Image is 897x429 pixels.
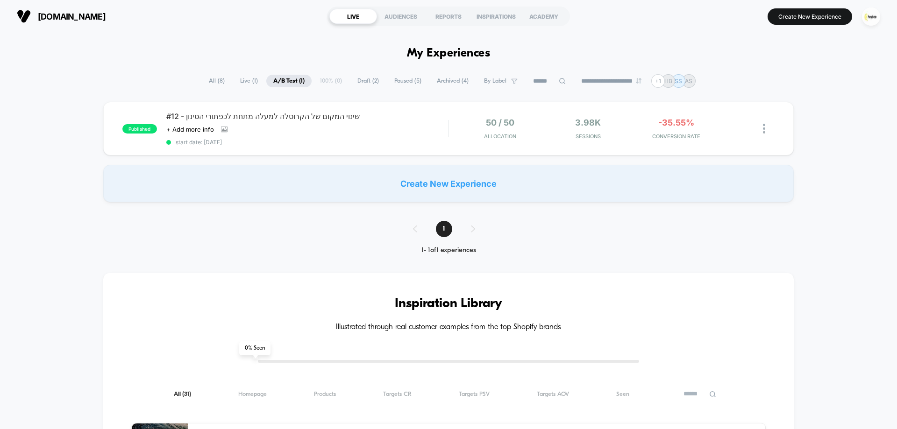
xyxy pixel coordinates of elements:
[537,391,569,398] span: Targets AOV
[266,75,312,87] span: A/B Test ( 1 )
[350,75,386,87] span: Draft ( 2 )
[436,221,452,237] span: 1
[636,78,641,84] img: end
[233,75,265,87] span: Live ( 1 )
[859,7,883,26] button: ppic
[103,165,794,202] div: Create New Experience
[202,75,232,87] span: All ( 8 )
[166,139,448,146] span: start date: [DATE]
[763,124,765,134] img: close
[651,74,665,88] div: + 1
[239,341,271,355] span: 0 % Seen
[862,7,880,26] img: ppic
[658,118,694,127] span: -35.55%
[664,77,672,84] p: HB
[547,133,630,140] span: Sessions
[166,112,448,121] span: #12 - שינוי המקום של הקרוסלה למעלה מתחת לכפתורי הסינון
[685,77,692,84] p: AS
[383,391,412,398] span: Targets CR
[616,391,629,398] span: Seen
[166,126,214,133] span: + Add more info
[484,133,516,140] span: Allocation
[768,8,852,25] button: Create New Experience
[430,75,476,87] span: Archived ( 4 )
[407,47,491,60] h1: My Experiences
[486,118,514,127] span: 50 / 50
[238,391,267,398] span: Homepage
[38,12,106,21] span: [DOMAIN_NAME]
[387,75,428,87] span: Paused ( 5 )
[314,391,336,398] span: Products
[14,9,108,24] button: [DOMAIN_NAME]
[459,391,490,398] span: Targets PSV
[484,77,506,84] span: By Label
[329,9,377,24] div: LIVE
[377,9,425,24] div: AUDIENCES
[634,133,718,140] span: CONVERSION RATE
[425,9,472,24] div: REPORTS
[404,246,494,254] div: 1 - 1 of 1 experiences
[575,118,601,127] span: 3.98k
[174,391,191,398] span: All
[472,9,520,24] div: INSPIRATIONS
[131,323,766,332] h4: Illustrated through real customer examples from the top Shopify brands
[131,296,766,311] h3: Inspiration Library
[122,124,157,134] span: published
[182,391,191,397] span: ( 31 )
[520,9,568,24] div: ACADEMY
[675,77,682,84] p: SS
[17,9,31,23] img: Visually logo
